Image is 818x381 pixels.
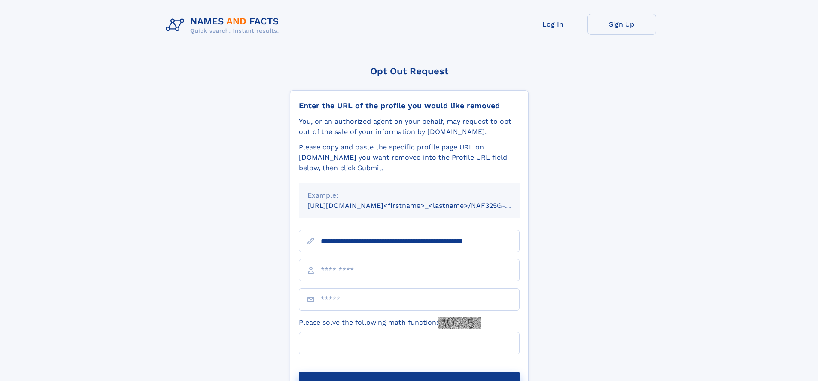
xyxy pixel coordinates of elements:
div: Opt Out Request [290,66,529,76]
small: [URL][DOMAIN_NAME]<firstname>_<lastname>/NAF325G-xxxxxxxx [307,201,536,210]
a: Log In [519,14,587,35]
a: Sign Up [587,14,656,35]
label: Please solve the following math function: [299,317,481,329]
div: Enter the URL of the profile you would like removed [299,101,520,110]
div: Example: [307,190,511,201]
img: Logo Names and Facts [162,14,286,37]
div: Please copy and paste the specific profile page URL on [DOMAIN_NAME] you want removed into the Pr... [299,142,520,173]
div: You, or an authorized agent on your behalf, may request to opt-out of the sale of your informatio... [299,116,520,137]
